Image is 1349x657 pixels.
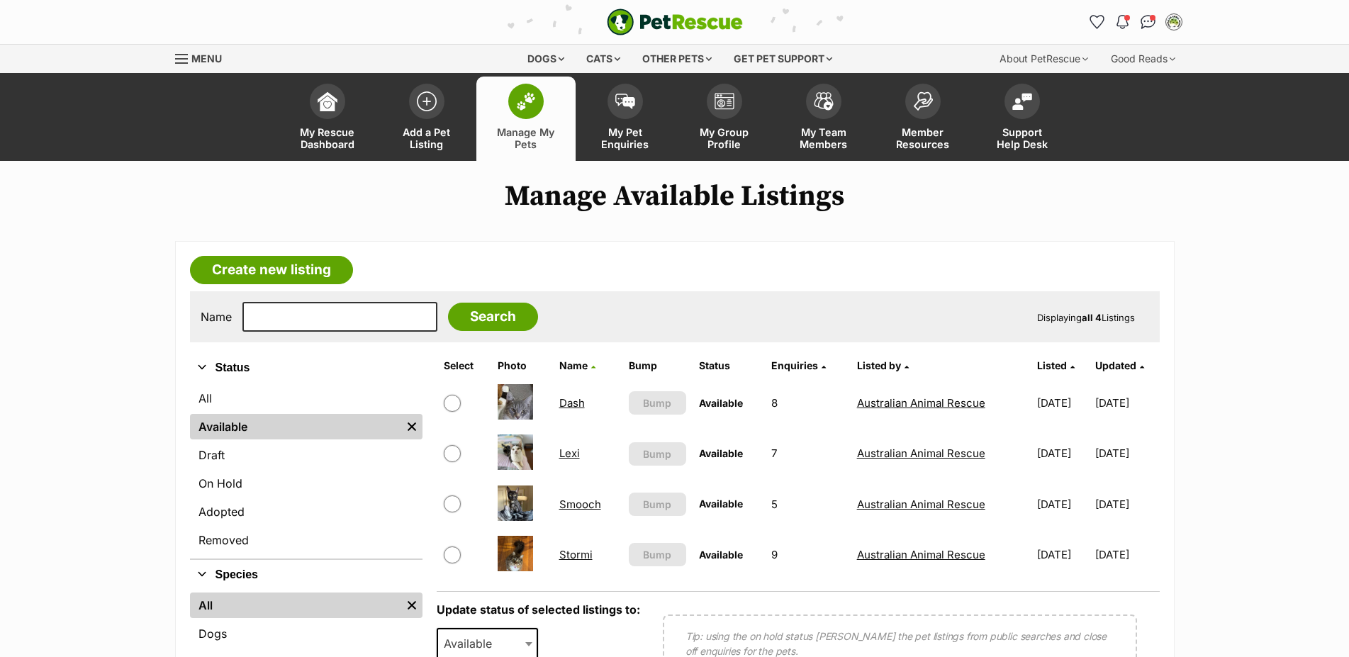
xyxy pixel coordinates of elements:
[492,354,552,377] th: Photo
[494,126,558,150] span: Manage My Pets
[1095,359,1136,371] span: Updated
[623,354,692,377] th: Bump
[191,52,222,64] span: Menu
[629,391,686,415] button: Bump
[190,566,422,584] button: Species
[559,359,595,371] a: Name
[771,359,818,371] span: translation missing: en.admin.listings.index.attributes.enquiries
[699,447,743,459] span: Available
[593,126,657,150] span: My Pet Enquiries
[629,543,686,566] button: Bump
[190,499,422,524] a: Adopted
[891,126,955,150] span: Member Resources
[190,471,422,496] a: On Hold
[990,126,1054,150] span: Support Help Desk
[395,126,459,150] span: Add a Pet Listing
[1095,378,1158,427] td: [DATE]
[814,92,834,111] img: team-members-icon-5396bd8760b3fe7c0b43da4ab00e1e3bb1a5d9ba89233759b79545d2d3fc5d0d.svg
[1031,480,1094,529] td: [DATE]
[766,480,850,529] td: 5
[318,91,337,111] img: dashboard-icon-eb2f2d2d3e046f16d808141f083e7271f6b2e854fb5c12c21221c1fb7104beca.svg
[693,354,764,377] th: Status
[643,395,671,410] span: Bump
[448,303,538,331] input: Search
[201,310,232,323] label: Name
[576,45,630,73] div: Cats
[615,94,635,109] img: pet-enquiries-icon-7e3ad2cf08bfb03b45e93fb7055b45f3efa6380592205ae92323e6603595dc1f.svg
[190,621,422,646] a: Dogs
[792,126,856,150] span: My Team Members
[1095,359,1144,371] a: Updated
[278,77,377,161] a: My Rescue Dashboard
[766,530,850,579] td: 9
[913,91,933,111] img: member-resources-icon-8e73f808a243e03378d46382f2149f9095a855e16c252ad45f914b54edf8863c.svg
[1031,530,1094,579] td: [DATE]
[1167,15,1181,29] img: Australian Animal Rescue profile pic
[438,354,491,377] th: Select
[190,442,422,468] a: Draft
[437,602,640,617] label: Update status of selected listings to:
[516,92,536,111] img: manage-my-pets-icon-02211641906a0b7f246fdf0571729dbe1e7629f14944591b6c1af311fb30b64b.svg
[1037,359,1067,371] span: Listed
[1137,11,1160,33] a: Conversations
[517,45,574,73] div: Dogs
[1037,359,1075,371] a: Listed
[766,378,850,427] td: 8
[296,126,359,150] span: My Rescue Dashboard
[857,498,985,511] a: Australian Animal Rescue
[1101,45,1185,73] div: Good Reads
[643,497,671,512] span: Bump
[1112,11,1134,33] button: Notifications
[990,45,1098,73] div: About PetRescue
[1163,11,1185,33] button: My account
[1095,530,1158,579] td: [DATE]
[190,359,422,377] button: Status
[857,447,985,460] a: Australian Animal Rescue
[1086,11,1185,33] ul: Account quick links
[559,447,580,460] a: Lexi
[476,77,576,161] a: Manage My Pets
[629,493,686,516] button: Bump
[675,77,774,161] a: My Group Profile
[401,414,422,439] a: Remove filter
[438,634,506,653] span: Available
[559,498,601,511] a: Smooch
[699,397,743,409] span: Available
[559,359,588,371] span: Name
[774,77,873,161] a: My Team Members
[607,9,743,35] a: PetRescue
[1095,429,1158,478] td: [DATE]
[766,429,850,478] td: 7
[973,77,1072,161] a: Support Help Desk
[629,442,686,466] button: Bump
[190,593,401,618] a: All
[699,498,743,510] span: Available
[417,91,437,111] img: add-pet-listing-icon-0afa8454b4691262ce3f59096e99ab1cd57d4a30225e0717b998d2c9b9846f56.svg
[643,547,671,562] span: Bump
[377,77,476,161] a: Add a Pet Listing
[576,77,675,161] a: My Pet Enquiries
[190,383,422,558] div: Status
[724,45,842,73] div: Get pet support
[632,45,722,73] div: Other pets
[1037,312,1135,323] span: Displaying Listings
[771,359,826,371] a: Enquiries
[559,396,585,410] a: Dash
[190,414,401,439] a: Available
[857,548,985,561] a: Australian Animal Rescue
[1012,93,1032,110] img: help-desk-icon-fdf02630f3aa405de69fd3d07c3f3aa587a6932b1a1747fa1d2bba05be0121f9.svg
[693,126,756,150] span: My Group Profile
[699,549,743,561] span: Available
[1031,429,1094,478] td: [DATE]
[190,256,353,284] a: Create new listing
[857,396,985,410] a: Australian Animal Rescue
[607,9,743,35] img: logo-e224e6f780fb5917bec1dbf3a21bbac754714ae5b6737aabdf751b685950b380.svg
[1141,15,1155,29] img: chat-41dd97257d64d25036548639549fe6c8038ab92f7586957e7f3b1b290dea8141.svg
[857,359,901,371] span: Listed by
[873,77,973,161] a: Member Resources
[857,359,909,371] a: Listed by
[643,447,671,461] span: Bump
[1031,378,1094,427] td: [DATE]
[190,386,422,411] a: All
[715,93,734,110] img: group-profile-icon-3fa3cf56718a62981997c0bc7e787c4b2cf8bcc04b72c1350f741eb67cf2f40e.svg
